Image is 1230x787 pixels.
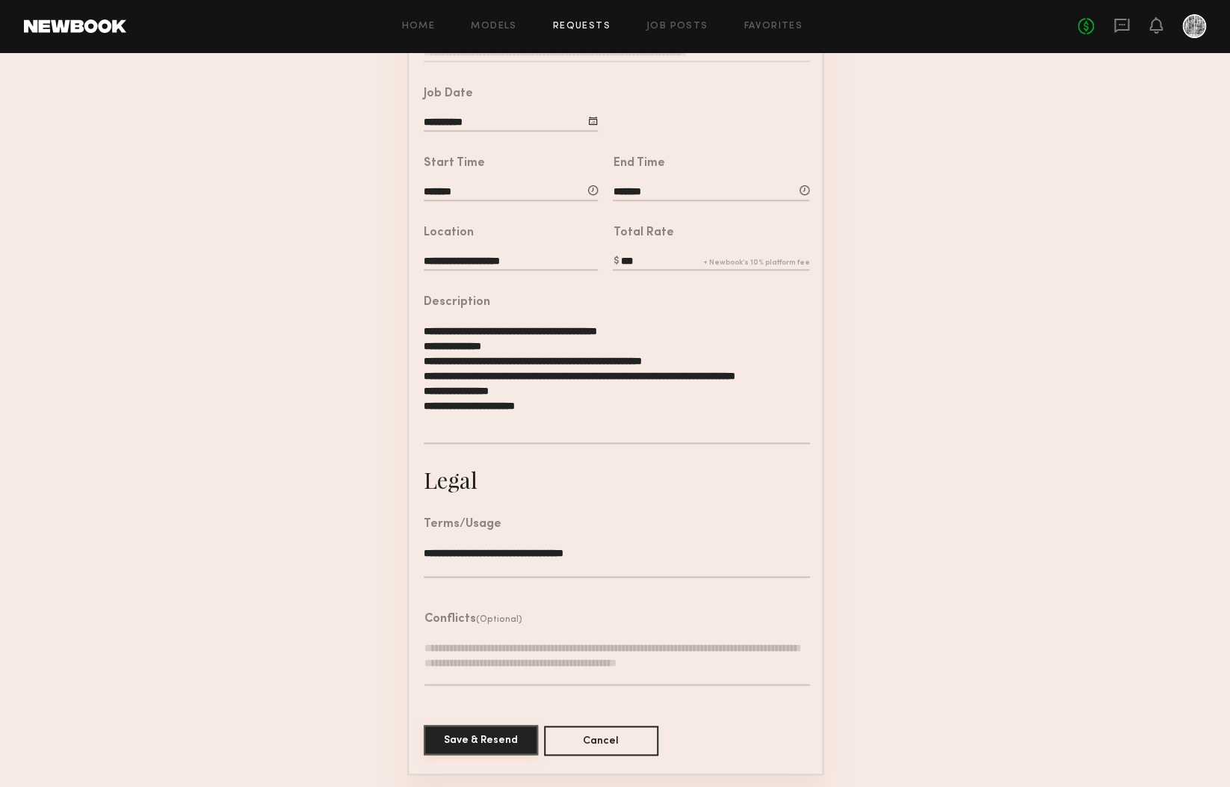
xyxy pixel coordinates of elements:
a: Requests [553,22,611,31]
div: Description [424,297,490,309]
div: Terms/Usage [424,519,501,531]
div: Job Date [424,88,473,100]
div: Location [424,227,474,239]
a: Job Posts [646,22,708,31]
div: End Time [613,158,664,170]
div: Start Time [424,158,485,170]
a: Favorites [744,22,803,31]
a: Home [402,22,436,31]
div: Legal [424,465,478,495]
div: Total Rate [613,227,673,239]
header: Conflicts [424,614,522,626]
button: Save & Resend [424,725,538,755]
a: Models [471,22,516,31]
span: (Optional) [476,615,522,624]
button: Cancel [544,726,658,756]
